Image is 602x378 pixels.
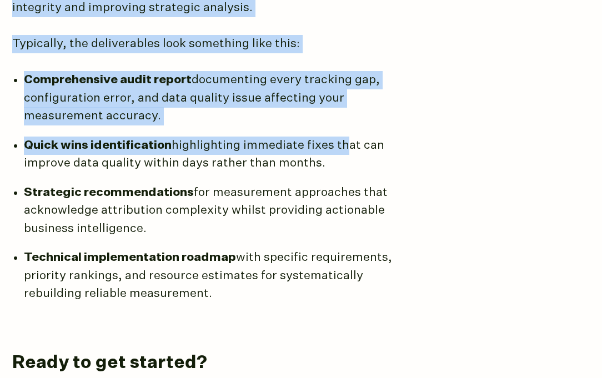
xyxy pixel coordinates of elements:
strong: Quick wins identification [24,139,172,152]
p: documenting every tracking gap, configuration error, and data quality issue affecting your measur... [24,71,413,125]
strong: Technical implementation roadmap [24,251,236,264]
h2: Ready to get started? [12,351,590,375]
p: with specific requirements, priority rankings, and resource estimates for systematically rebuildi... [24,249,413,303]
p: for measurement approaches that acknowledge attribution complexity whilst providing actionable bu... [24,184,413,238]
strong: Strategic recommendations [24,187,194,199]
p: highlighting immediate fixes that can improve data quality within days rather than months. [24,137,413,173]
p: Typically, the deliverables look something like this: [12,35,401,53]
strong: Comprehensive audit report [24,74,192,86]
